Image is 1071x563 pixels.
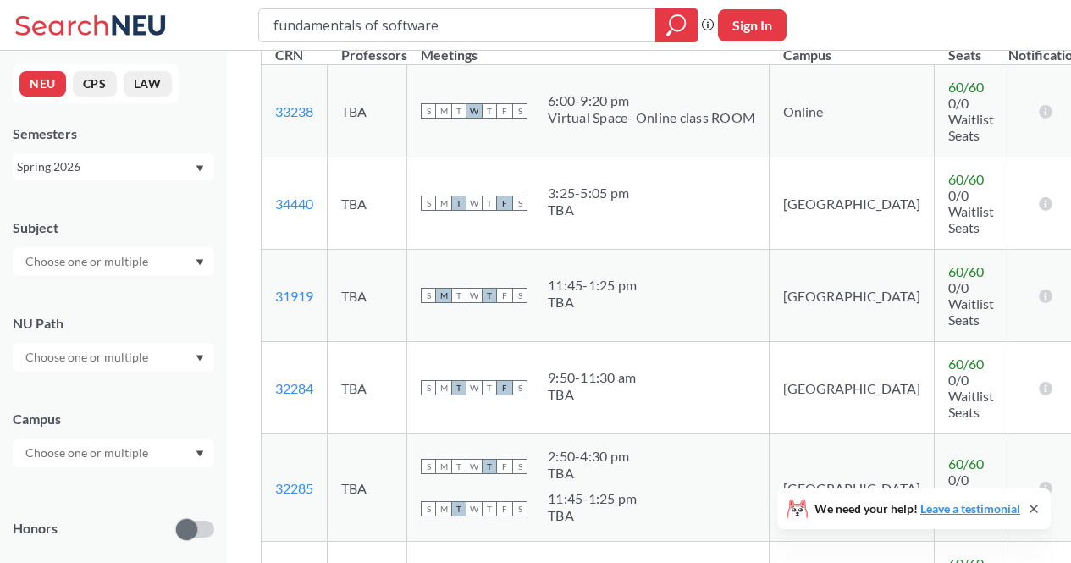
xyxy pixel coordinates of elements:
span: T [451,103,466,119]
span: S [512,196,527,211]
input: Choose one or multiple [17,251,159,272]
span: S [421,288,436,303]
span: T [482,288,497,303]
span: W [466,288,482,303]
td: TBA [328,434,407,542]
span: M [436,288,451,303]
span: 0/0 Waitlist Seats [948,279,994,328]
a: 32285 [275,480,313,496]
span: M [436,380,451,395]
span: T [482,196,497,211]
span: F [497,196,512,211]
span: S [512,459,527,474]
span: S [421,196,436,211]
button: LAW [124,71,172,97]
td: [GEOGRAPHIC_DATA] [770,157,935,250]
span: S [421,459,436,474]
span: S [421,501,436,516]
span: 0/0 Waitlist Seats [948,472,994,520]
span: W [466,380,482,395]
a: 34440 [275,196,313,212]
span: S [421,380,436,395]
span: 60 / 60 [948,263,984,279]
span: T [482,501,497,516]
svg: Dropdown arrow [196,355,204,362]
a: Leave a testimonial [920,501,1020,516]
button: Sign In [718,9,787,41]
span: F [497,501,512,516]
td: TBA [328,250,407,342]
td: [GEOGRAPHIC_DATA] [770,250,935,342]
div: Dropdown arrow [13,247,214,276]
span: T [482,380,497,395]
a: 31919 [275,288,313,304]
span: M [436,196,451,211]
td: TBA [328,65,407,157]
span: S [421,103,436,119]
div: 11:45 - 1:25 pm [548,490,637,507]
span: 0/0 Waitlist Seats [948,187,994,235]
span: 60 / 60 [948,171,984,187]
span: T [482,459,497,474]
input: Choose one or multiple [17,443,159,463]
span: T [482,103,497,119]
div: Subject [13,218,214,237]
button: CPS [73,71,117,97]
td: TBA [328,342,407,434]
span: W [466,103,482,119]
span: T [451,459,466,474]
p: Honors [13,519,58,538]
span: S [512,103,527,119]
span: 0/0 Waitlist Seats [948,95,994,143]
span: 60 / 60 [948,356,984,372]
span: F [497,380,512,395]
span: F [497,288,512,303]
span: 0/0 Waitlist Seats [948,372,994,420]
a: 33238 [275,103,313,119]
div: Virtual Space- Online class ROOM [548,109,755,126]
span: M [436,459,451,474]
span: F [497,103,512,119]
div: Campus [13,410,214,428]
td: [GEOGRAPHIC_DATA] [770,434,935,542]
span: T [451,380,466,395]
td: TBA [328,157,407,250]
svg: Dropdown arrow [196,259,204,266]
div: Semesters [13,124,214,143]
div: Spring 2026 [17,157,194,176]
span: T [451,501,466,516]
div: TBA [548,201,629,218]
span: 60 / 60 [948,455,984,472]
span: W [466,196,482,211]
span: W [466,459,482,474]
div: Dropdown arrow [13,439,214,467]
svg: Dropdown arrow [196,165,204,172]
div: 6:00 - 9:20 pm [548,92,755,109]
span: S [512,288,527,303]
div: TBA [548,465,629,482]
span: S [512,501,527,516]
div: 11:45 - 1:25 pm [548,277,637,294]
span: M [436,103,451,119]
td: [GEOGRAPHIC_DATA] [770,342,935,434]
div: NU Path [13,314,214,333]
span: 60 / 60 [948,79,984,95]
span: T [451,288,466,303]
span: S [512,380,527,395]
div: Spring 2026Dropdown arrow [13,153,214,180]
span: M [436,501,451,516]
span: F [497,459,512,474]
div: Dropdown arrow [13,343,214,372]
div: 9:50 - 11:30 am [548,369,636,386]
div: TBA [548,294,637,311]
div: TBA [548,507,637,524]
div: 3:25 - 5:05 pm [548,185,629,201]
button: NEU [19,71,66,97]
span: W [466,501,482,516]
td: Online [770,65,935,157]
input: Class, professor, course number, "phrase" [272,11,643,40]
div: TBA [548,386,636,403]
svg: Dropdown arrow [196,450,204,457]
input: Choose one or multiple [17,347,159,367]
div: magnifying glass [655,8,698,42]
